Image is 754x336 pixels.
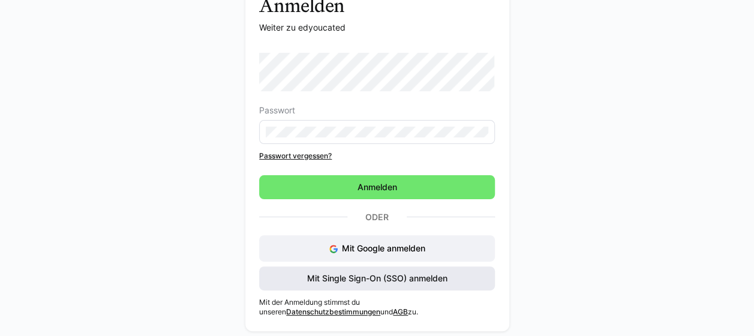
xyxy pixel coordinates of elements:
[286,307,380,316] a: Datenschutzbestimmungen
[259,235,495,262] button: Mit Google anmelden
[259,106,295,115] span: Passwort
[305,272,449,284] span: Mit Single Sign-On (SSO) anmelden
[259,175,495,199] button: Anmelden
[393,307,408,316] a: AGB
[259,151,495,161] a: Passwort vergessen?
[259,266,495,290] button: Mit Single Sign-On (SSO) anmelden
[259,298,495,317] p: Mit der Anmeldung stimmst du unseren und zu.
[347,209,406,226] p: Oder
[342,243,425,253] span: Mit Google anmelden
[259,22,495,34] p: Weiter zu edyoucated
[356,181,399,193] span: Anmelden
